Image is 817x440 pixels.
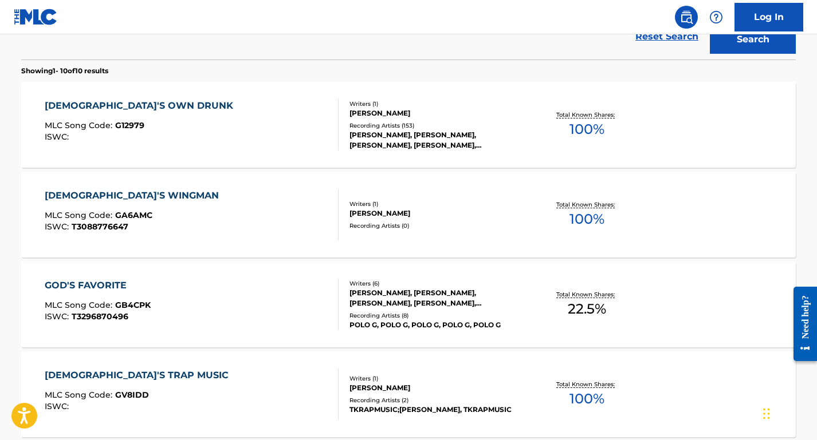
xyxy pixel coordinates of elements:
[569,389,604,409] span: 100 %
[349,221,523,230] div: Recording Artists ( 0 )
[45,368,234,382] div: [DEMOGRAPHIC_DATA]'S TRAP MUSIC
[763,397,770,431] div: Drag
[349,208,523,219] div: [PERSON_NAME]
[115,390,149,400] span: GV8IDD
[21,261,796,347] a: GOD'S FAVORITEMLC Song Code:GB4CPKISWC:T3296870496Writers (6)[PERSON_NAME], [PERSON_NAME], [PERSO...
[349,374,523,383] div: Writers ( 1 )
[349,108,523,118] div: [PERSON_NAME]
[115,300,151,310] span: GB4CPK
[45,132,72,142] span: ISWC :
[115,120,144,130] span: G12979
[349,383,523,393] div: [PERSON_NAME]
[569,209,604,229] span: 100 %
[349,279,523,288] div: Writers ( 6 )
[349,320,523,330] div: POLO G, POLO G, POLO G, POLO G, POLO G
[45,99,239,113] div: [DEMOGRAPHIC_DATA]'S OWN DRUNK
[45,401,72,411] span: ISWC :
[709,10,723,24] img: help
[45,120,115,130] span: MLC Song Code :
[556,290,618,299] p: Total Known Shares:
[349,288,523,308] div: [PERSON_NAME], [PERSON_NAME], [PERSON_NAME], [PERSON_NAME], [PERSON_NAME] [PERSON_NAME]
[349,200,523,208] div: Writers ( 1 )
[14,9,58,25] img: MLC Logo
[349,405,523,415] div: TKRAPMUSIC;[PERSON_NAME], TKRAPMUSIC
[710,25,796,54] button: Search
[556,110,618,119] p: Total Known Shares:
[45,300,115,310] span: MLC Song Code :
[115,210,152,220] span: GA6AMC
[349,121,523,130] div: Recording Artists ( 153 )
[705,6,728,29] div: Help
[21,351,796,437] a: [DEMOGRAPHIC_DATA]'S TRAP MUSICMLC Song Code:GV8IDDISWC:Writers (1)[PERSON_NAME]Recording Artists...
[45,390,115,400] span: MLC Song Code :
[21,172,796,257] a: [DEMOGRAPHIC_DATA]'S WINGMANMLC Song Code:GA6AMCISWC:T3088776647Writers (1)[PERSON_NAME]Recording...
[45,279,151,292] div: GOD'S FAVORITE
[349,130,523,150] div: [PERSON_NAME], [PERSON_NAME], [PERSON_NAME], [PERSON_NAME], [PERSON_NAME]
[72,221,128,232] span: T3088776647
[734,3,803,31] a: Log In
[349,100,523,108] div: Writers ( 1 )
[21,82,796,168] a: [DEMOGRAPHIC_DATA]'S OWN DRUNKMLC Song Code:G12979ISWC:Writers (1)[PERSON_NAME]Recording Artists ...
[349,311,523,320] div: Recording Artists ( 8 )
[45,221,72,232] span: ISWC :
[569,119,604,140] span: 100 %
[568,299,606,319] span: 22.5 %
[21,66,108,76] p: Showing 1 - 10 of 10 results
[675,6,698,29] a: Public Search
[630,24,704,49] a: Reset Search
[349,396,523,405] div: Recording Artists ( 2 )
[785,278,817,370] iframe: Resource Center
[45,311,72,322] span: ISWC :
[72,311,128,322] span: T3296870496
[556,380,618,389] p: Total Known Shares:
[45,210,115,220] span: MLC Song Code :
[45,189,225,203] div: [DEMOGRAPHIC_DATA]'S WINGMAN
[679,10,693,24] img: search
[556,200,618,209] p: Total Known Shares:
[760,385,817,440] iframe: Chat Widget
